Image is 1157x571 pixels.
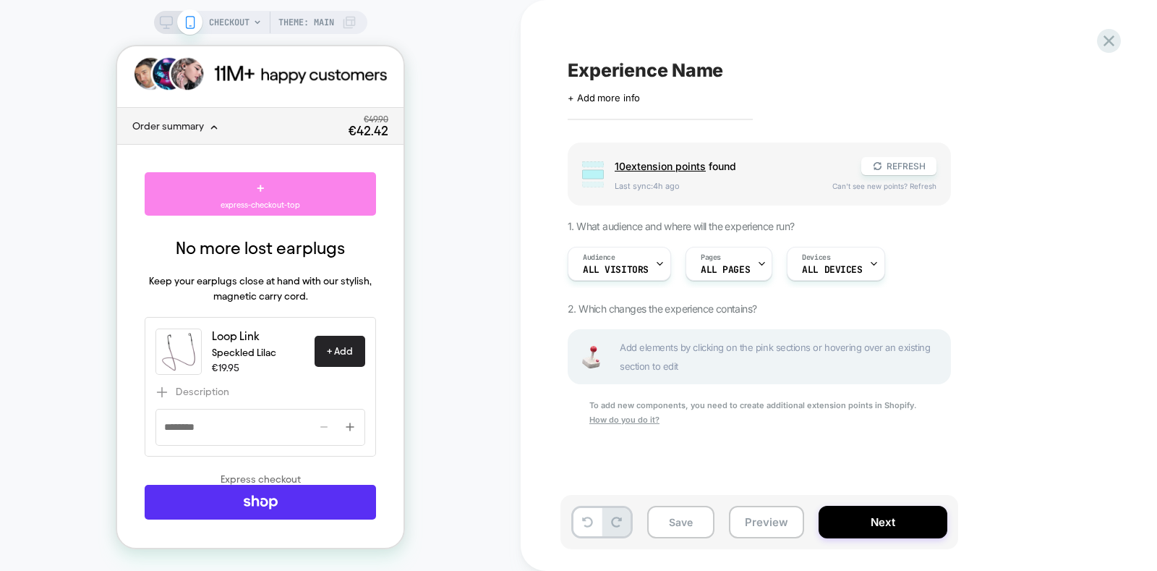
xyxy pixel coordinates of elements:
[231,77,271,91] strong: €42.42
[576,346,605,368] img: Joystick
[729,506,804,538] button: Preview
[802,265,862,275] span: ALL DEVICES
[583,265,649,275] span: All Visitors
[568,399,951,428] div: To add new components, you need to create additional extension points in Shopify.
[209,11,249,34] span: CHECKOUT
[27,481,140,516] iframe: Pay with PayPal
[568,59,723,81] span: Experience Name
[701,253,721,263] span: Pages
[39,283,84,328] img: Speckled Lilac
[59,191,228,213] h2: No more lost earplugs
[27,426,259,516] section: Express checkout
[861,157,936,175] button: REFRESH
[615,181,818,191] span: Last sync: 4h ago
[583,253,615,263] span: Audience
[832,182,936,190] span: Can't see new points? Refresh
[148,481,260,516] iframe: Pay with Google Pay
[589,415,659,425] u: How do you do it?
[103,426,184,441] h3: Express checkout
[819,506,947,538] button: Next
[27,227,259,258] p: Keep your earplugs close at hand with our stylish, magnetic carry cord.
[95,301,159,312] span: Speckled Lilac
[802,253,830,263] span: Devices
[278,11,334,34] span: Theme: MAIN
[15,75,87,85] span: Order summary
[95,284,142,296] strong: Loop Link
[568,303,756,315] span: 2. Which changes the experience contains?
[27,439,259,473] a: Shop Pay
[647,506,714,538] button: Save
[615,160,706,172] span: 10 extension point s
[701,265,750,275] span: ALL PAGES
[220,368,246,394] button: Increase Quantity
[620,338,942,376] span: Add elements by clicking on the pink sections or hovering over an existing section to edit
[95,316,122,327] span: €19.95
[615,160,847,172] span: found
[103,153,183,165] span: express-checkout-top
[197,289,248,321] button: Add Speckled Lilac Loop Link to cart
[568,220,794,232] span: 1. What audience and where will the experience run?
[27,271,259,410] section: Offer Carousel
[140,131,148,153] span: +
[247,68,271,77] s: €49.90
[568,92,640,103] span: + Add more info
